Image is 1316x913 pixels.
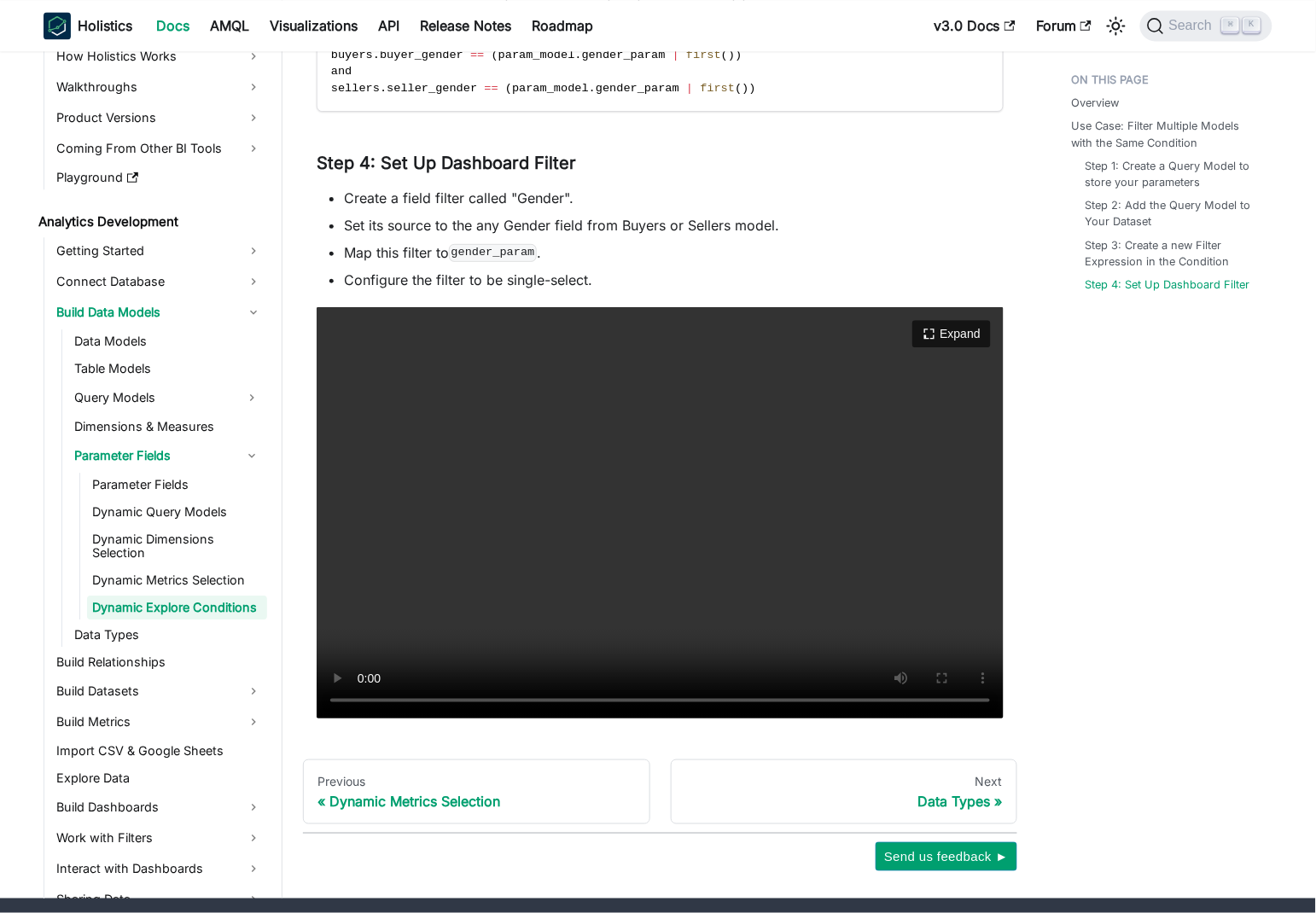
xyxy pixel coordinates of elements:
div: Data Types [685,793,1004,810]
li: Create a field filter called "Gender". [344,188,1004,208]
span: . [380,82,387,95]
span: . [589,82,596,95]
li: Set its source to the any Gender field from Buyers or Sellers model. [344,215,1004,236]
a: Visualizations [259,12,368,39]
video: Your browser does not support embedding video, but you can . [317,307,1004,719]
li: Configure the filter to be single-select. [344,270,1004,290]
a: Explore Data [51,766,267,790]
button: Collapse sidebar category 'Parameter Fields' [236,442,267,469]
div: Previous [317,774,636,789]
a: Build Data Models [51,299,267,326]
nav: Docs pages [303,759,1017,824]
span: ) [728,49,735,61]
a: Dynamic Metrics Selection [87,568,267,592]
a: API [368,12,410,39]
a: Step 1: Create a Query Model to store your parameters [1086,158,1255,190]
span: buyers [331,49,373,61]
span: seller_gender [387,82,477,95]
a: Interact with Dashboards [51,855,267,882]
span: | [673,49,679,61]
a: AMQL [200,12,259,39]
a: Docs [146,12,200,39]
b: Holistics [78,15,132,36]
span: ) [735,49,742,61]
a: HolisticsHolistics [44,12,132,39]
a: Use Case: Filter Multiple Models with the Same Condition [1072,118,1262,150]
button: Expand video [912,320,991,347]
nav: Docs sidebar [26,37,282,898]
a: Coming From Other BI Tools [51,135,267,162]
span: and [331,65,352,78]
a: Step 2: Add the Query Model to Your Dataset [1086,197,1255,230]
button: Expand sidebar category 'Query Models' [236,384,267,411]
a: Sharing Data [51,886,267,913]
a: Parameter Fields [69,442,236,469]
span: buyer_gender [380,49,463,61]
a: Build Datasets [51,677,267,705]
span: ) [742,82,748,95]
div: Next [685,774,1004,789]
a: Step 4: Set Up Dashboard Filter [1086,276,1250,293]
span: param_model [498,49,575,61]
a: Data Types [69,623,267,647]
span: . [575,49,582,61]
a: Playground [51,166,267,189]
li: Map this filter to . [344,242,1004,263]
a: Dynamic Explore Conditions [87,596,267,619]
span: Send us feedback ► [884,846,1009,868]
a: Build Metrics [51,708,267,736]
div: Dynamic Metrics Selection [317,793,636,810]
span: ) [749,82,756,95]
a: Build Relationships [51,650,267,674]
kbd: ⌘ [1222,17,1239,32]
a: Analytics Development [33,210,267,234]
span: sellers [331,82,380,95]
span: gender_param [596,82,679,95]
a: v3.0 Docs [923,12,1026,39]
a: Dimensions & Measures [69,415,267,439]
span: gender_param [582,49,666,61]
span: == [485,82,498,95]
kbd: K [1243,17,1261,32]
a: Release Notes [410,12,521,39]
img: Holistics [44,12,71,39]
a: Forum [1026,12,1102,39]
a: Parameter Fields [87,473,267,497]
a: Walkthroughs [51,73,267,101]
span: . [373,49,380,61]
a: NextData Types [671,759,1018,824]
button: Search (Command+K) [1140,10,1272,41]
a: How Holistics Works [51,43,267,70]
button: Switch between dark and light mode (currently light mode) [1103,12,1130,39]
a: Dynamic Query Models [87,500,267,524]
a: Getting Started [51,237,267,265]
span: ( [505,82,512,95]
span: first [686,49,721,61]
span: | [686,82,693,95]
span: ( [492,49,498,61]
a: Step 3: Create a new Filter Expression in the Condition [1086,237,1255,270]
code: gender_param [449,244,537,261]
span: == [470,49,484,61]
a: Table Models [69,357,267,381]
button: Send us feedback ► [876,842,1017,871]
span: param_model [512,82,589,95]
a: Build Dashboards [51,794,267,821]
a: PreviousDynamic Metrics Selection [303,759,650,824]
a: Query Models [69,384,236,411]
span: Search [1164,18,1223,33]
span: first [701,82,736,95]
span: ( [735,82,742,95]
a: Dynamic Dimensions Selection [87,527,267,565]
a: Connect Database [51,268,267,295]
a: Work with Filters [51,824,267,852]
span: ( [721,49,728,61]
a: Data Models [69,329,267,353]
a: Import CSV & Google Sheets [51,739,267,763]
h3: Step 4: Set Up Dashboard Filter [317,153,1004,174]
a: Roadmap [521,12,603,39]
a: Product Versions [51,104,267,131]
a: Overview [1072,95,1120,111]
